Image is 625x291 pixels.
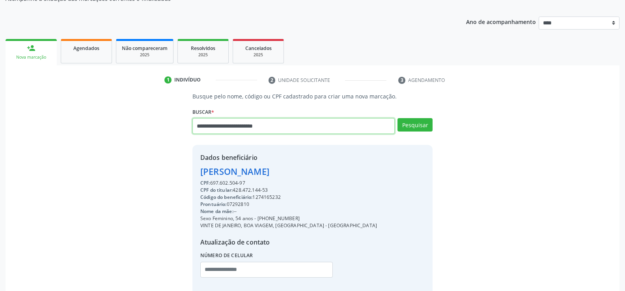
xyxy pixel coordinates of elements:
div: VINTE DE JANEIRO, BOA VIAGEM, [GEOGRAPHIC_DATA] - [GEOGRAPHIC_DATA] [200,222,377,229]
p: Busque pelo nome, código ou CPF cadastrado para criar uma nova marcação. [192,92,433,100]
div: Nova marcação [11,54,51,60]
span: Nome da mãe: [200,208,233,215]
span: Agendados [73,45,99,52]
label: Buscar [192,106,214,118]
span: CPF: [200,180,210,186]
div: 2025 [239,52,278,58]
p: Ano de acompanhamento [466,17,536,26]
span: Cancelados [245,45,272,52]
span: Prontuário: [200,201,227,208]
div: 2025 [122,52,168,58]
div: 1274165232 [200,194,377,201]
button: Pesquisar [397,118,433,132]
span: CPF do titular: [200,187,233,193]
div: 1 [164,76,172,83]
span: Não compareceram [122,45,168,52]
span: Resolvidos [191,45,215,52]
div: [PERSON_NAME] [200,165,377,178]
div: 2025 [183,52,223,58]
div: Atualização de contato [200,237,377,247]
span: Código do beneficiário: [200,194,252,200]
div: Indivíduo [174,76,201,83]
div: -- [200,208,377,215]
div: person_add [27,44,35,52]
div: Sexo Feminino, 54 anos - [PHONE_NUMBER] [200,215,377,222]
label: Número de celular [200,250,253,262]
div: 428.472.144-53 [200,187,377,194]
div: 697.602.504-97 [200,180,377,187]
div: Dados beneficiário [200,153,377,162]
div: 07292810 [200,201,377,208]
